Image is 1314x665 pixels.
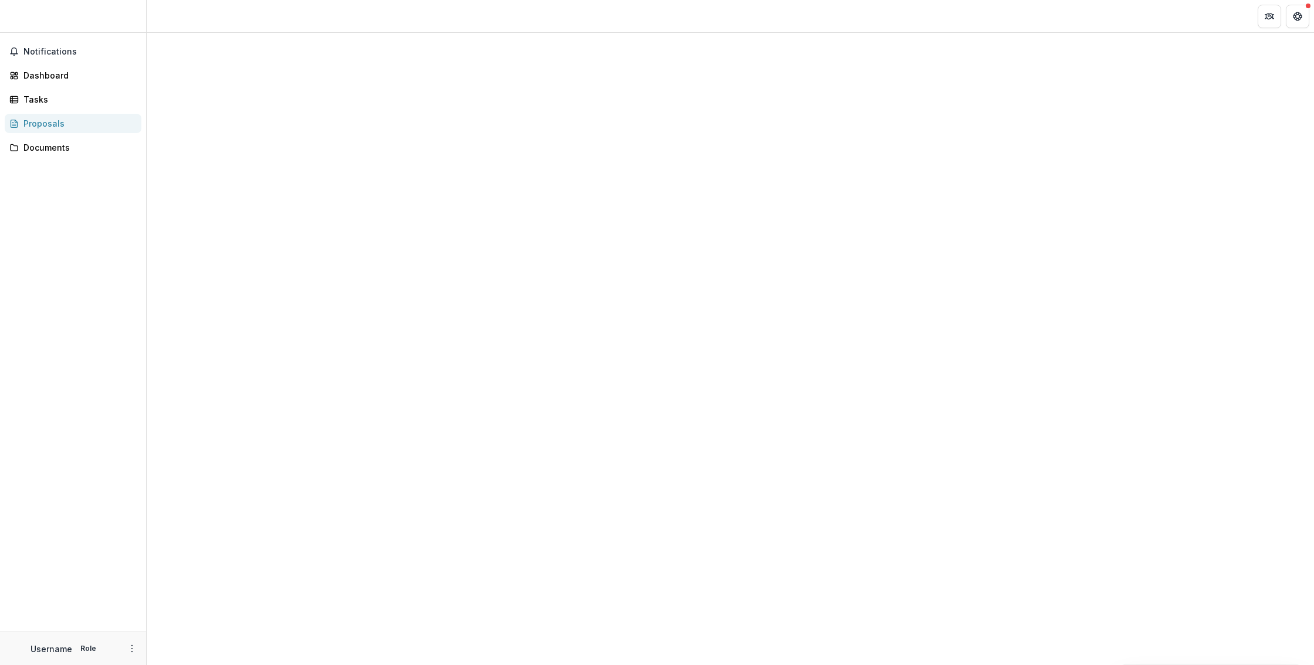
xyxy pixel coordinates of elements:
button: Partners [1258,5,1281,28]
a: Documents [5,138,141,157]
div: Tasks [23,93,132,106]
div: Proposals [23,117,132,130]
div: Documents [23,141,132,154]
p: Username [31,643,72,655]
button: Get Help [1286,5,1309,28]
a: Dashboard [5,66,141,85]
button: Notifications [5,42,141,61]
span: Notifications [23,47,137,57]
p: Role [77,643,100,654]
a: Proposals [5,114,141,133]
button: More [125,642,139,656]
a: Tasks [5,90,141,109]
div: Dashboard [23,69,132,82]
